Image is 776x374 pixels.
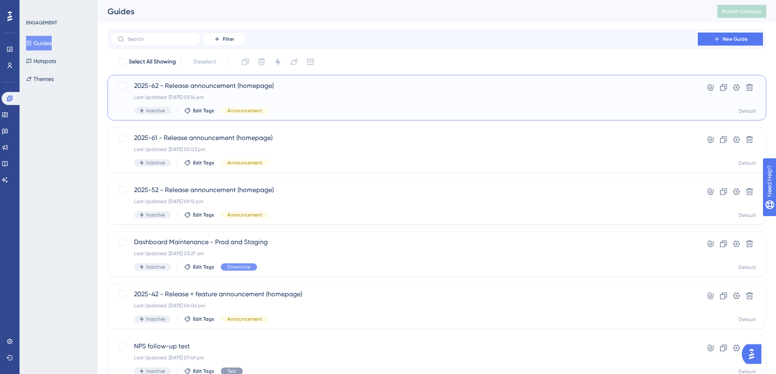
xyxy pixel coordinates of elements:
[26,54,56,68] button: Hotspots
[227,107,262,114] span: Announcement
[717,5,766,18] button: Publish Changes
[193,212,214,218] span: Edit Tags
[698,33,763,46] button: New Guide
[739,316,756,323] div: Default
[739,264,756,271] div: Default
[722,8,761,15] span: Publish Changes
[146,160,165,166] span: Inactive
[134,250,675,257] div: Last Updated: [DATE] 03:27 am
[134,185,675,195] span: 2025-52 - Release announcement (homepage)
[134,198,675,205] div: Last Updated: [DATE] 09:12 pm
[184,107,214,114] button: Edit Tags
[227,264,251,270] span: Downtime
[134,81,675,91] span: 2025-62 - Release announcement (homepage)
[134,146,675,153] div: Last Updated: [DATE] 05:03 pm
[134,289,675,299] span: 2025-42 - Release + feature announcement (homepage)
[184,212,214,218] button: Edit Tags
[146,212,165,218] span: Inactive
[134,237,675,247] span: Dashboard Maintenance - Prod and Staging
[19,2,51,12] span: Need Help?
[193,316,214,322] span: Edit Tags
[739,108,756,114] div: Default
[146,316,165,322] span: Inactive
[204,33,244,46] button: Filter
[26,36,52,50] button: Guides
[134,302,675,309] div: Last Updated: [DATE] 04:06 pm
[223,36,234,42] span: Filter
[134,341,675,351] span: NPS follow-up test
[134,133,675,143] span: 2025-61 - Release announcement (homepage)
[146,107,165,114] span: Inactive
[134,94,675,101] div: Last Updated: [DATE] 03:14 pm
[184,160,214,166] button: Edit Tags
[129,57,176,67] span: Select All Showing
[739,212,756,219] div: Default
[26,20,57,26] div: ENGAGEMENT
[227,316,262,322] span: Announcement
[184,264,214,270] button: Edit Tags
[134,354,675,361] div: Last Updated: [DATE] 07:49 pm
[193,264,214,270] span: Edit Tags
[186,55,224,69] button: Deselect
[146,264,165,270] span: Inactive
[723,36,747,42] span: New Guide
[184,316,214,322] button: Edit Tags
[193,57,216,67] span: Deselect
[227,160,262,166] span: Announcement
[193,107,214,114] span: Edit Tags
[108,6,697,17] div: Guides
[739,160,756,166] div: Default
[193,160,214,166] span: Edit Tags
[227,212,262,218] span: Announcement
[26,72,54,86] button: Themes
[742,342,766,366] iframe: UserGuiding AI Assistant Launcher
[128,36,193,42] input: Search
